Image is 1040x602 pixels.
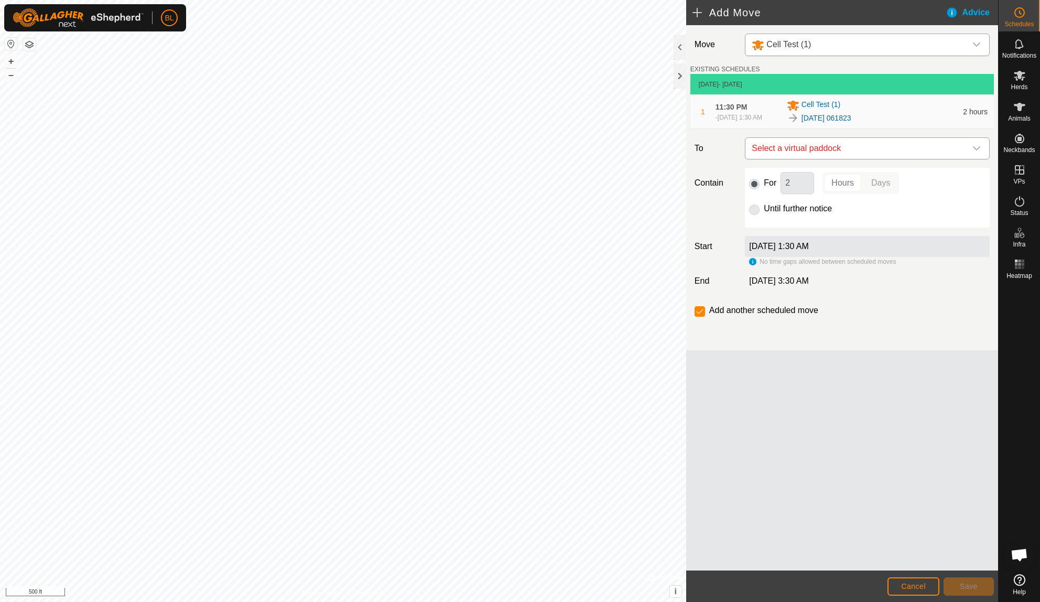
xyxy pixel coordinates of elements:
[13,8,144,27] img: Gallagher Logo
[1011,84,1027,90] span: Herds
[1006,273,1032,279] span: Heatmap
[1013,241,1025,248] span: Infra
[301,588,341,598] a: Privacy Policy
[23,38,36,51] button: Map Layers
[5,55,17,68] button: +
[353,588,384,598] a: Contact Us
[764,179,776,187] label: For
[801,99,840,112] span: Cell Test (1)
[787,112,799,124] img: To
[1013,589,1026,595] span: Help
[887,577,939,596] button: Cancel
[690,177,741,189] label: Contain
[901,582,926,590] span: Cancel
[690,34,741,56] label: Move
[764,205,832,213] label: Until further notice
[1004,21,1034,27] span: Schedules
[944,577,994,596] button: Save
[747,138,966,159] span: Select a virtual paddock
[690,240,741,253] label: Start
[1003,147,1035,153] span: Neckbands
[670,586,681,597] button: i
[999,570,1040,599] a: Help
[699,81,719,88] span: [DATE]
[718,114,762,121] span: [DATE] 1:30 AM
[1008,115,1031,122] span: Animals
[719,81,742,88] span: - [DATE]
[747,34,966,56] span: Cell Test
[709,306,818,315] label: Add another scheduled move
[801,113,851,124] a: [DATE] 061823
[692,6,946,19] h2: Add Move
[1004,539,1035,571] div: Open chat
[675,587,677,596] span: i
[966,34,987,56] div: dropdown trigger
[690,137,741,159] label: To
[701,107,705,116] span: 1
[766,40,811,49] span: Cell Test (1)
[963,107,988,116] span: 2 hours
[749,242,809,251] label: [DATE] 1:30 AM
[946,6,998,19] div: Advice
[749,276,809,285] span: [DATE] 3:30 AM
[760,258,896,265] span: No time gaps allowed between scheduled moves
[716,113,762,122] div: -
[5,69,17,81] button: –
[966,138,987,159] div: dropdown trigger
[165,13,174,24] span: BL
[690,275,741,287] label: End
[960,582,978,590] span: Save
[1002,52,1036,59] span: Notifications
[716,103,747,111] span: 11:30 PM
[1013,178,1025,185] span: VPs
[5,38,17,50] button: Reset Map
[1010,210,1028,216] span: Status
[690,64,760,74] label: EXISTING SCHEDULES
